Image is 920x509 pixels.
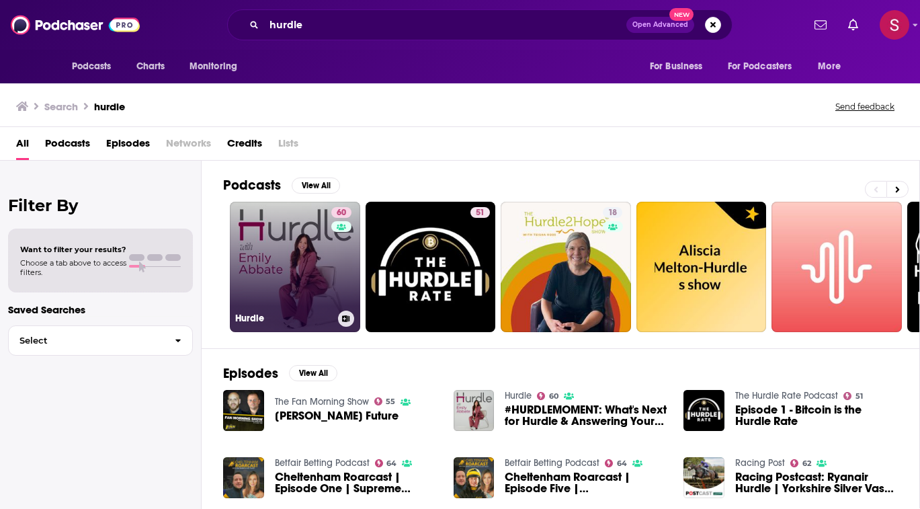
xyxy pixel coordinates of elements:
[275,471,437,494] a: Cheltenham Roarcast | Episode One | Supreme Novices' Hurdle & Champion Hurdle Preview
[366,202,496,332] a: 51
[223,177,340,194] a: PodcastsView All
[94,100,125,113] h3: hurdle
[880,10,909,40] img: User Profile
[505,471,667,494] span: Cheltenham Roarcast | Episode Five | [PERSON_NAME] Novices Hurdle, [PERSON_NAME] Hurdle & Mares C...
[728,57,792,76] span: For Podcasters
[166,132,211,160] span: Networks
[501,202,631,332] a: 18
[275,410,399,422] a: Clint Hurdle's Future
[386,399,395,405] span: 55
[223,390,264,431] img: Clint Hurdle's Future
[8,303,193,316] p: Saved Searches
[72,57,112,76] span: Podcasts
[809,13,832,36] a: Show notifications dropdown
[223,457,264,498] img: Cheltenham Roarcast | Episode One | Supreme Novices' Hurdle & Champion Hurdle Preview
[20,245,126,254] span: Want to filter your results?
[669,8,694,21] span: New
[735,471,898,494] a: Racing Postcast: Ryanair Hurdle | Yorkshire Silver Vase | Challow Novices' Hurdle | Weekend Tipping
[375,459,397,467] a: 64
[45,132,90,160] a: Podcasts
[603,207,622,218] a: 18
[843,13,864,36] a: Show notifications dropdown
[640,54,720,79] button: open menu
[275,457,370,469] a: Betfair Betting Podcast
[650,57,703,76] span: For Business
[128,54,173,79] a: Charts
[275,396,369,407] a: The Fan Morning Show
[230,202,360,332] a: 60Hurdle
[831,101,898,112] button: Send feedback
[235,313,333,324] h3: Hurdle
[683,390,724,431] img: Episode 1 - Bitcoin is the Hurdle Rate
[855,393,863,399] span: 51
[802,461,811,467] span: 62
[227,9,733,40] div: Search podcasts, credits, & more...
[292,178,340,194] button: View All
[9,336,164,345] span: Select
[626,17,694,33] button: Open AdvancedNew
[454,457,495,498] img: Cheltenham Roarcast | Episode Five | Mares Novices Hurdle, Mares Hurdle & Mares Chase
[190,57,237,76] span: Monitoring
[11,12,140,38] img: Podchaser - Follow, Share and Rate Podcasts
[683,457,724,498] img: Racing Postcast: Ryanair Hurdle | Yorkshire Silver Vase | Challow Novices' Hurdle | Weekend Tipping
[735,390,838,401] a: The Hurdle Rate Podcast
[289,365,337,381] button: View All
[719,54,812,79] button: open menu
[505,390,532,401] a: Hurdle
[843,392,863,400] a: 51
[505,471,667,494] a: Cheltenham Roarcast | Episode Five | Mares Novices Hurdle, Mares Hurdle & Mares Chase
[632,22,688,28] span: Open Advanced
[880,10,909,40] span: Logged in as seven50858
[386,461,396,467] span: 64
[470,207,490,218] a: 51
[374,397,396,405] a: 55
[790,459,811,467] a: 62
[44,100,78,113] h3: Search
[880,10,909,40] button: Show profile menu
[136,57,165,76] span: Charts
[278,132,298,160] span: Lists
[608,206,617,220] span: 18
[106,132,150,160] a: Episodes
[275,410,399,422] span: [PERSON_NAME] Future
[62,54,129,79] button: open menu
[223,365,278,382] h2: Episodes
[505,404,667,427] a: #HURDLEMOMENT: What's Next for Hurdle & Answering Your Questions
[605,459,627,467] a: 64
[16,132,29,160] a: All
[20,258,126,277] span: Choose a tab above to access filters.
[549,393,558,399] span: 60
[818,57,841,76] span: More
[505,457,599,469] a: Betfair Betting Podcast
[537,392,558,400] a: 60
[8,325,193,356] button: Select
[617,461,627,467] span: 64
[264,14,626,36] input: Search podcasts, credits, & more...
[476,206,485,220] span: 51
[454,390,495,431] img: #HURDLEMOMENT: What's Next for Hurdle & Answering Your Questions
[8,196,193,215] h2: Filter By
[223,365,337,382] a: EpisodesView All
[223,177,281,194] h2: Podcasts
[337,206,346,220] span: 60
[735,457,785,469] a: Racing Post
[180,54,255,79] button: open menu
[735,404,898,427] a: Episode 1 - Bitcoin is the Hurdle Rate
[808,54,858,79] button: open menu
[227,132,262,160] a: Credits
